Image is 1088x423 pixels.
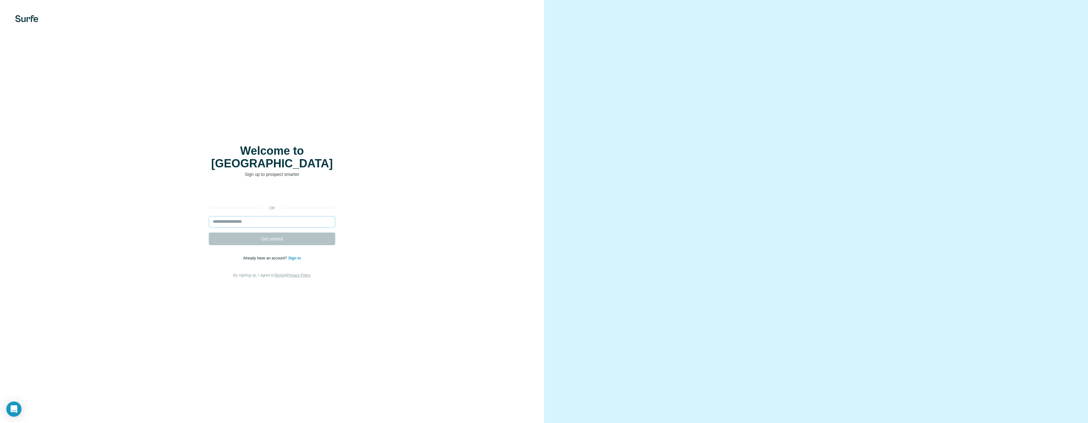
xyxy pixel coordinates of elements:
[209,171,335,177] p: Sign up to prospect smarter
[233,273,311,277] span: By signing up, I agree to &
[274,273,285,277] a: Terms
[206,187,338,201] iframe: Schaltfläche „Über Google anmelden“
[6,401,22,417] div: Open Intercom Messenger
[262,205,282,211] p: or
[209,145,335,170] h1: Welcome to [GEOGRAPHIC_DATA]
[958,6,1082,99] iframe: Dialogfeld „Über Google anmelden“
[209,187,335,201] div: Über Google anmelden. Wird in neuem Tab geöffnet.
[243,256,288,260] span: Already have an account?
[288,256,301,260] a: Sign in
[287,273,311,277] a: Privacy Policy
[15,15,38,22] img: Surfe's logo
